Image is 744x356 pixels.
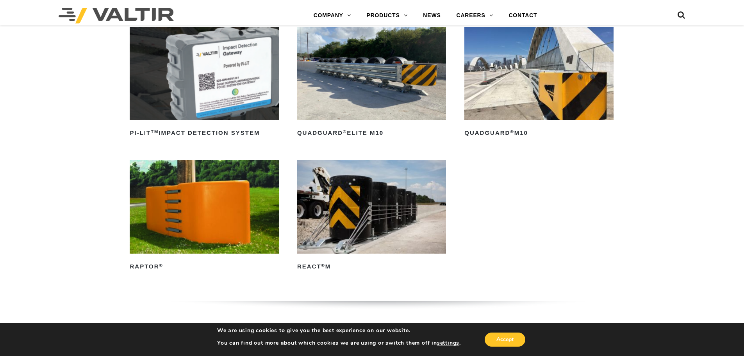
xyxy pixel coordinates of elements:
[217,327,461,334] p: We are using cookies to give you the best experience on our website.
[501,8,545,23] a: CONTACT
[343,129,347,134] sup: ®
[510,129,514,134] sup: ®
[306,8,359,23] a: COMPANY
[297,160,446,273] a: REACT®M
[464,27,613,140] a: QuadGuard®M10
[151,129,159,134] sup: TM
[130,127,278,140] h2: PI-LIT Impact Detection System
[59,8,174,23] img: Valtir
[217,340,461,347] p: You can find out more about which cookies we are using or switch them off in .
[130,27,278,140] a: PI-LITTMImpact Detection System
[159,263,163,268] sup: ®
[297,127,446,140] h2: QuadGuard Elite M10
[359,8,416,23] a: PRODUCTS
[485,333,525,347] button: Accept
[130,261,278,273] h2: RAPTOR
[297,27,446,140] a: QuadGuard®Elite M10
[297,261,446,273] h2: REACT M
[464,127,613,140] h2: QuadGuard M10
[437,340,459,347] button: settings
[449,8,501,23] a: CAREERS
[321,263,325,268] sup: ®
[415,8,448,23] a: NEWS
[130,160,278,273] a: RAPTOR®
